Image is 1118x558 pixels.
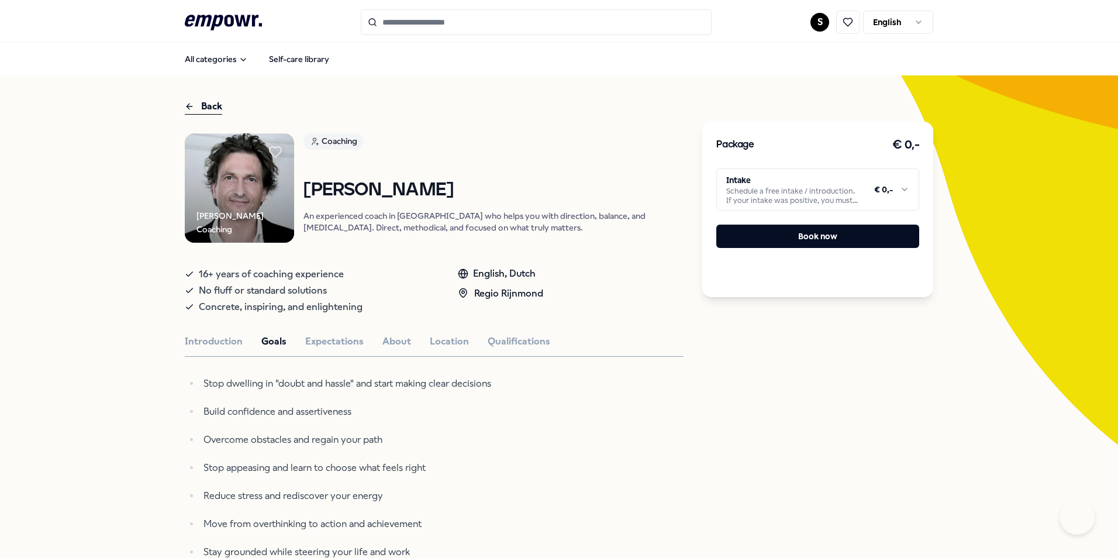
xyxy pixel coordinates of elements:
iframe: Help Scout Beacon - Open [1060,500,1095,535]
button: S [810,13,829,32]
p: Stop dwelling in "doubt and hassle" and start making clear decisions [203,376,565,392]
p: Move from overthinking to action and achievement [203,516,565,532]
h3: Package [716,137,754,153]
div: English, Dutch [458,266,543,281]
span: No fluff or standard solutions [199,283,327,299]
button: Book now [716,225,919,248]
button: Introduction [185,334,243,349]
button: About [382,334,411,349]
button: Expectations [305,334,364,349]
h1: [PERSON_NAME] [303,180,684,201]
p: Reduce stress and rediscover your energy [203,488,565,504]
input: Search for products, categories or subcategories [361,9,712,35]
a: Self-care library [260,47,339,71]
p: Build confidence and assertiveness [203,404,565,420]
div: Regio Rijnmond [458,286,543,301]
p: Overcome obstacles and regain your path [203,432,565,448]
span: Concrete, inspiring, and enlightening [199,299,363,315]
nav: Main [175,47,339,71]
div: [PERSON_NAME] Coaching [196,209,294,236]
div: Coaching [303,133,364,150]
button: All categories [175,47,257,71]
button: Location [430,334,469,349]
span: 16+ years of coaching experience [199,266,344,283]
a: Coaching [303,133,684,154]
p: Stop appeasing and learn to choose what feels right [203,460,565,476]
button: Goals [261,334,287,349]
p: An experienced coach in [GEOGRAPHIC_DATA] who helps you with direction, balance, and [MEDICAL_DAT... [303,210,684,233]
img: Product Image [185,133,294,243]
button: Qualifications [488,334,550,349]
div: Back [185,99,222,115]
h3: € 0,- [892,136,920,154]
